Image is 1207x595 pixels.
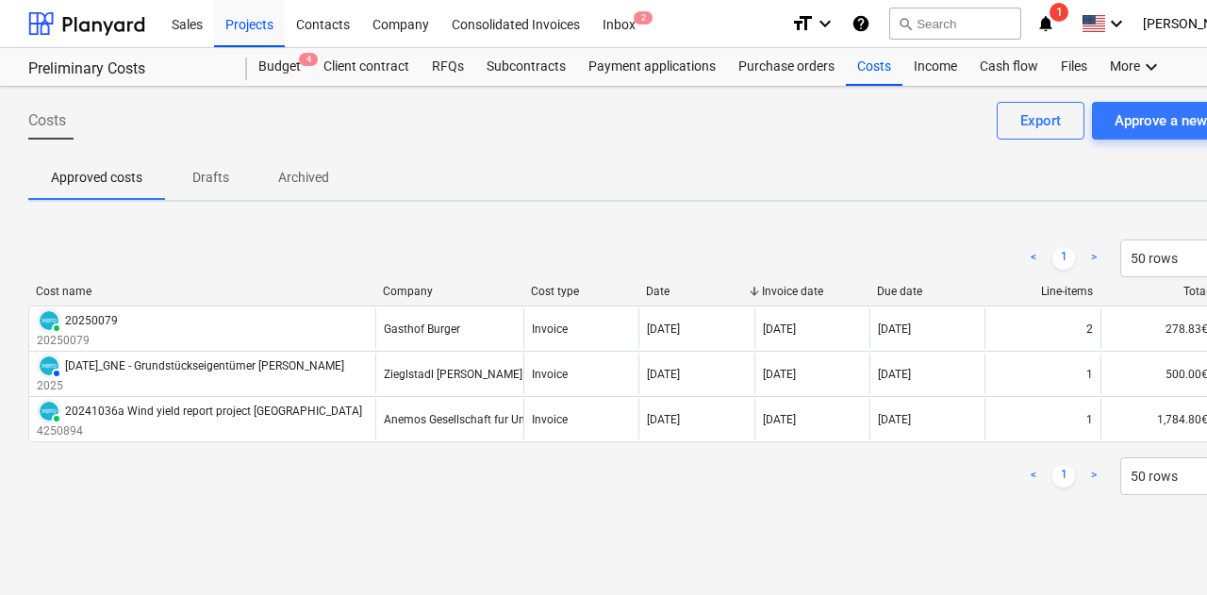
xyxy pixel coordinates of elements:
div: [DATE]_GNE - Grundstückseigentümer [PERSON_NAME] [65,359,344,372]
div: Date [646,285,747,298]
div: Cost name [36,285,368,298]
div: [DATE] [878,413,911,426]
iframe: Chat Widget [1113,504,1207,595]
span: 4 [299,53,318,66]
div: 1 [1086,413,1093,426]
i: Knowledge base [852,12,870,35]
div: Invoice [532,368,568,381]
p: 2025 [37,378,344,394]
i: keyboard_arrow_down [1105,12,1128,35]
div: [DATE] [647,322,680,336]
div: Invoice [532,322,568,336]
div: Cost type [531,285,632,298]
a: Budget4 [247,48,312,86]
img: xero.svg [40,402,58,421]
div: Invoice date [762,285,863,298]
a: Files [1050,48,1099,86]
i: keyboard_arrow_down [1140,56,1163,78]
a: RFQs [421,48,475,86]
a: Cash flow [968,48,1050,86]
a: Next page [1083,465,1105,488]
i: format_size [791,12,814,35]
button: Export [997,102,1084,140]
div: 2 [1086,322,1093,336]
div: Line-items [993,285,1094,298]
i: keyboard_arrow_down [814,12,836,35]
div: [DATE] [647,368,680,381]
div: Invoice has been synced with Xero and its status is currently PAID [37,308,61,333]
div: Invoice [532,413,568,426]
div: More [1099,48,1174,86]
img: xero.svg [40,311,58,330]
p: Drafts [188,168,233,188]
div: Company [383,285,516,298]
a: Payment applications [577,48,727,86]
a: Next page [1083,247,1105,270]
div: [DATE] [763,368,796,381]
a: Page 1 is your current page [1052,465,1075,488]
span: 1 [1050,3,1068,22]
div: Due date [877,285,978,298]
div: [DATE] [763,322,796,336]
div: [DATE] [763,413,796,426]
div: [DATE] [878,322,911,336]
a: Previous page [1022,247,1045,270]
a: Costs [846,48,902,86]
span: 2 [634,11,653,25]
a: Subcontracts [475,48,577,86]
div: Preliminary Costs [28,59,224,79]
div: Invoice has been synced with Xero and its status is currently PAID [37,399,61,423]
div: [DATE] [647,413,680,426]
a: Previous page [1022,465,1045,488]
span: search [898,16,913,31]
p: Archived [278,168,329,188]
div: Anemos Gesellschaft fur Umweltmeteorologie mbH [384,413,645,426]
span: Costs [28,109,66,132]
a: Page 1 is your current page [1052,247,1075,270]
div: Export [1020,108,1061,133]
a: Client contract [312,48,421,86]
div: [DATE] [878,368,911,381]
button: Search [889,8,1021,40]
i: notifications [1036,12,1055,35]
div: 1 [1086,368,1093,381]
div: Zieglstadl [PERSON_NAME] [384,368,522,381]
p: Approved costs [51,168,142,188]
div: 20250079 [65,314,118,327]
p: 4250894 [37,423,362,439]
img: xero.svg [40,356,58,375]
div: Gasthof Burger [384,322,460,336]
div: Budget [247,48,312,86]
a: Purchase orders [727,48,846,86]
div: Invoice has been synced with Xero and its status is currently AUTHORISED [37,354,61,378]
div: 20241036a Wind yield report project [GEOGRAPHIC_DATA] [65,405,362,418]
p: 20250079 [37,333,118,349]
a: Income [902,48,968,86]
